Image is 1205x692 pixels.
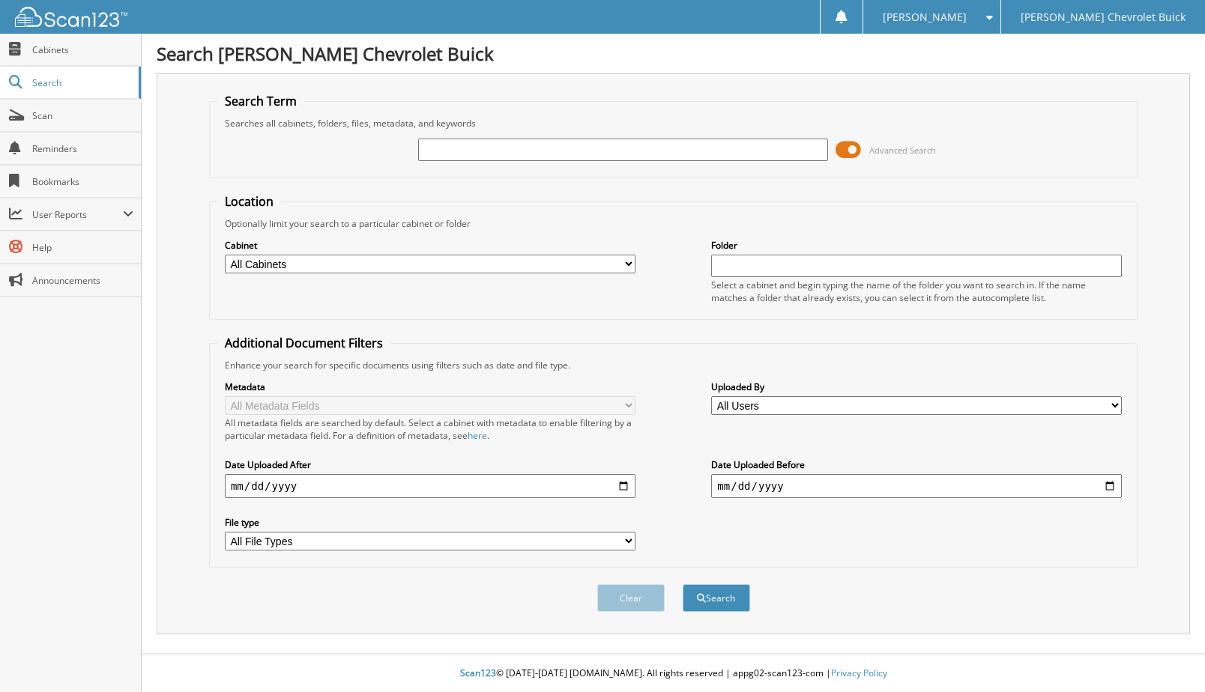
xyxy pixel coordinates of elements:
h1: Search [PERSON_NAME] Chevrolet Buick [157,41,1190,66]
div: All metadata fields are searched by default. Select a cabinet with metadata to enable filtering b... [225,416,635,442]
span: Cabinets [32,43,133,56]
span: Reminders [32,142,133,155]
span: Bookmarks [32,175,133,188]
legend: Additional Document Filters [217,335,390,351]
img: scan123-logo-white.svg [15,7,127,27]
span: Search [32,76,131,89]
label: Cabinet [225,239,635,252]
span: [PERSON_NAME] Chevrolet Buick [1021,13,1186,22]
label: Uploaded By [711,380,1122,393]
a: here [468,429,487,442]
div: Enhance your search for specific documents using filters such as date and file type. [217,359,1129,371]
label: Date Uploaded After [225,458,635,471]
span: Help [32,241,133,254]
div: Optionally limit your search to a particular cabinet or folder [217,217,1129,230]
button: Search [683,584,750,612]
div: Searches all cabinets, folders, files, metadata, and keywords [217,117,1129,130]
span: Scan [32,109,133,122]
span: [PERSON_NAME] [883,13,967,22]
input: end [711,474,1122,498]
span: Scan123 [460,667,496,679]
div: Select a cabinet and begin typing the name of the folder you want to search in. If the name match... [711,279,1122,304]
label: Metadata [225,380,635,393]
button: Clear [597,584,665,612]
legend: Location [217,193,281,210]
input: start [225,474,635,498]
div: © [DATE]-[DATE] [DOMAIN_NAME]. All rights reserved | appg02-scan123-com | [142,655,1205,692]
span: User Reports [32,208,123,221]
a: Privacy Policy [831,667,887,679]
label: Date Uploaded Before [711,458,1122,471]
label: File type [225,516,635,529]
legend: Search Term [217,93,304,109]
span: Announcements [32,274,133,287]
span: Advanced Search [869,145,936,156]
label: Folder [711,239,1122,252]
